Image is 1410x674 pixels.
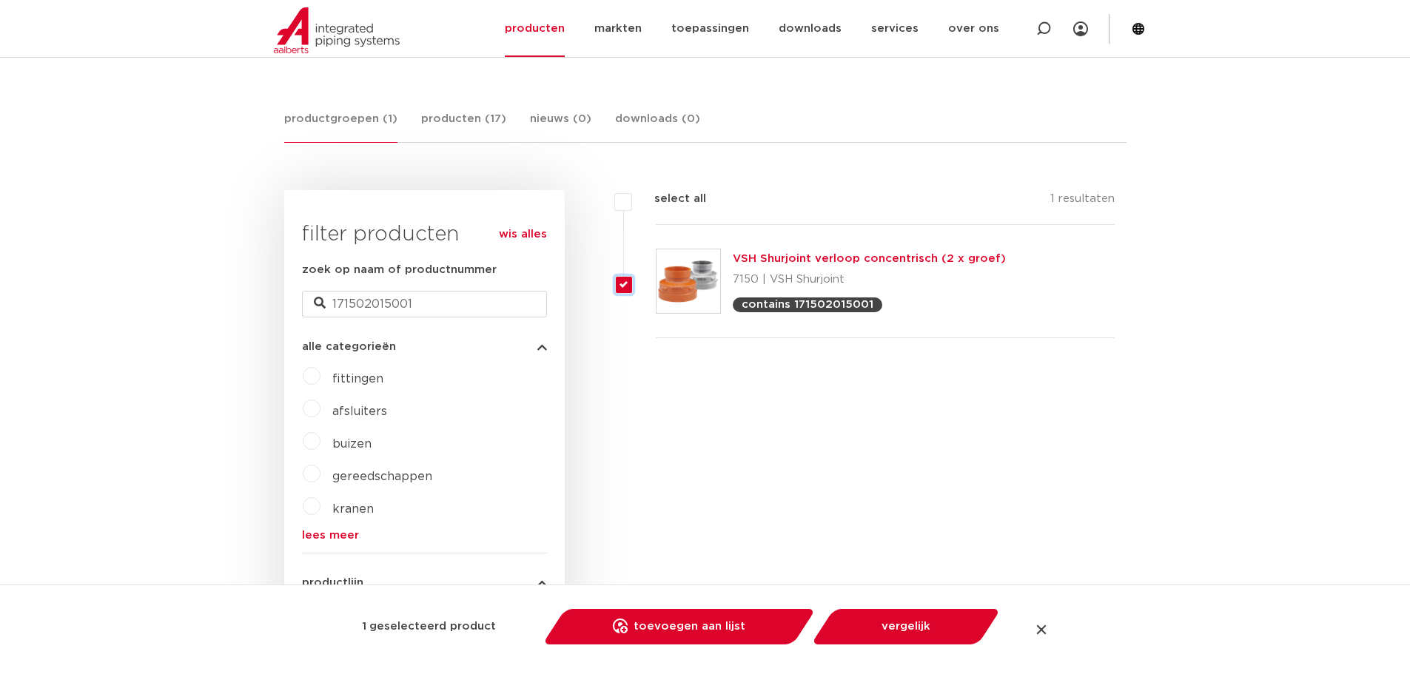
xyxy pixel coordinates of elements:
label: zoek op naam of productnummer [302,261,497,279]
button: alle categorieën [302,341,547,352]
a: productgroepen (1) [284,110,397,143]
a: producten (17) [421,110,506,142]
p: 1 resultaten [1050,190,1115,213]
p: contains 171502015001 [742,299,873,310]
a: VSH Shurjoint verloop concentrisch (2 x groef) [733,253,1006,264]
h3: filter producten [302,220,547,249]
input: zoeken [302,291,547,317]
a: buizen [332,438,372,450]
a: lees meer [302,530,547,541]
img: Thumbnail for VSH Shurjoint verloop concentrisch (2 x groef) [657,249,720,313]
a: gereedschappen [332,471,432,482]
a: kranen [332,503,374,515]
a: fittingen [332,373,383,385]
a: downloads (0) [615,110,700,142]
label: select all [632,190,706,208]
button: productlijn [302,577,547,588]
span: productlijn [302,577,363,588]
a: wis alles [499,226,547,243]
span: 1 [362,615,366,638]
p: 7150 | VSH Shurjoint [733,268,1006,291]
a: afsluiters [332,405,387,417]
span: geselecteerd product [369,615,496,638]
a: nieuws (0) [530,110,591,142]
span: alle categorieën [302,341,396,352]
